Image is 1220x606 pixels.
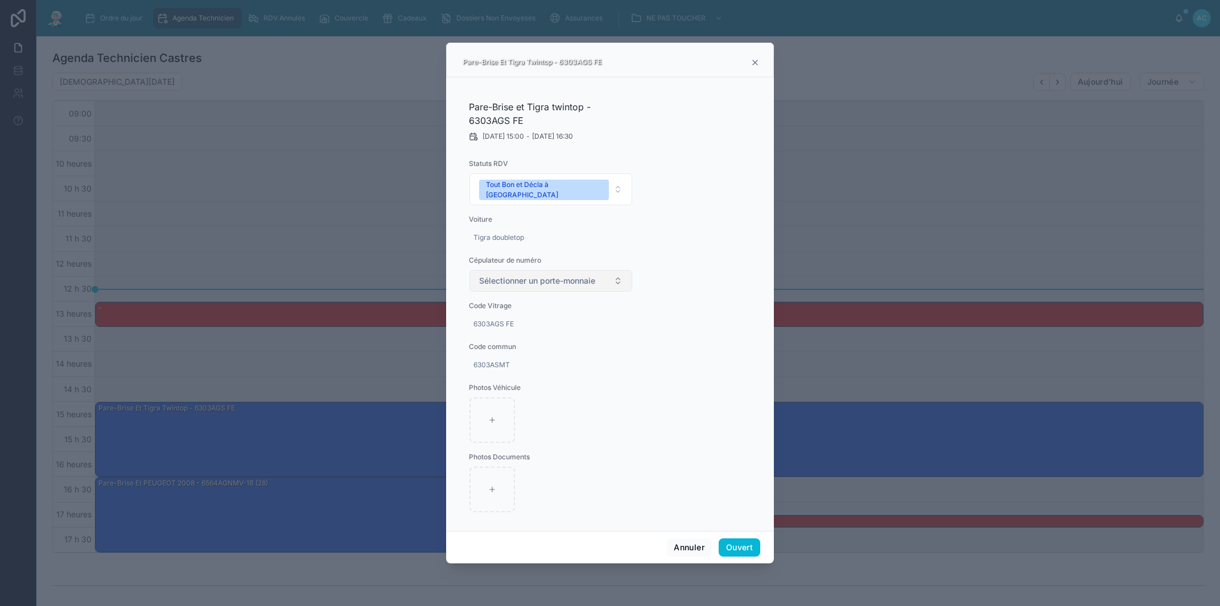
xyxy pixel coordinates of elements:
span: Tigra doubletop [473,233,628,242]
span: Code commun [469,342,633,351]
span: Sélectionner un porte-monnaie [479,275,595,287]
span: 6303AGS FE [473,319,628,329]
span: Photos Documents [469,453,633,462]
button: Ouvert [719,538,760,557]
span: [DATE] 16:30 [532,132,573,141]
button: Bouton de sélection [469,270,632,292]
span: Code Vitrage [469,301,633,310]
div: Tout Bon et Décla à [GEOGRAPHIC_DATA] [486,180,602,200]
h2: Pare-Brise et Tigra twintop - 6303AGS FE [469,100,633,127]
span: [DATE] 15:00 [483,132,524,141]
div: Pare-Brise et Tigra twintop - 6303AGS FE [461,57,603,67]
span: Photos Véhicule [469,383,633,392]
span: Voiture [469,215,633,224]
span: Statuts RDV [469,159,633,168]
span: 6303ASMT [473,360,628,370]
div: Pare-Brise et Tigra twintop - 6303AGS FE [460,57,603,68]
button: Annuler [666,538,711,557]
span: - [526,132,530,141]
button: Bouton de sélection [469,173,632,205]
span: Cépulateur de numéro [469,256,633,265]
